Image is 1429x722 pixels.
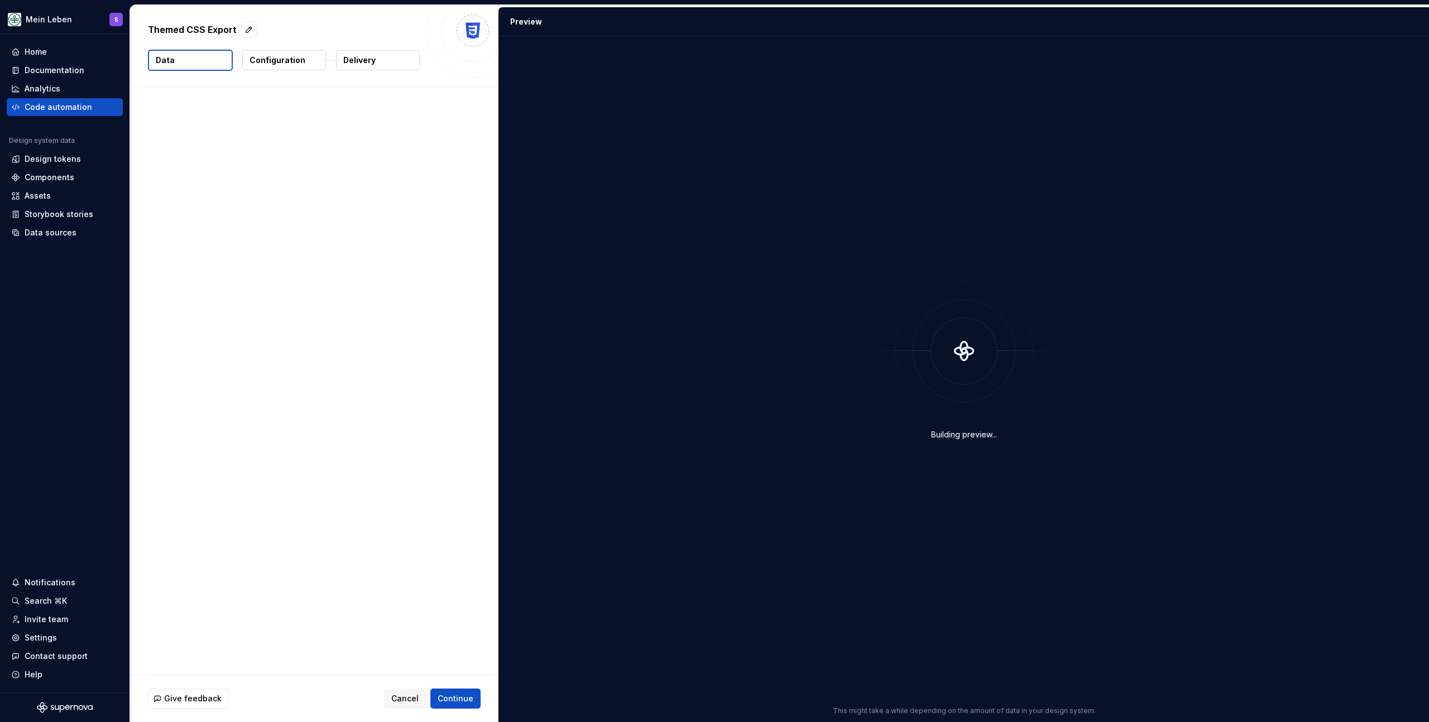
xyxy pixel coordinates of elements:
[25,577,75,588] div: Notifications
[8,13,21,26] img: df5db9ef-aba0-4771-bf51-9763b7497661.png
[7,80,123,98] a: Analytics
[7,666,123,684] button: Help
[25,102,92,113] div: Code automation
[25,153,81,165] div: Design tokens
[25,65,84,76] div: Documentation
[25,172,74,183] div: Components
[25,227,76,238] div: Data sources
[7,205,123,223] a: Storybook stories
[25,669,42,680] div: Help
[25,46,47,57] div: Home
[25,614,68,625] div: Invite team
[25,595,67,607] div: Search ⌘K
[7,647,123,665] button: Contact support
[7,169,123,186] a: Components
[336,50,420,70] button: Delivery
[343,55,376,66] p: Delivery
[7,98,123,116] a: Code automation
[164,693,222,704] span: Give feedback
[114,15,118,24] div: S
[25,651,88,662] div: Contact support
[7,187,123,205] a: Assets
[7,150,123,168] a: Design tokens
[7,61,123,79] a: Documentation
[391,693,419,704] span: Cancel
[148,23,237,36] p: Themed CSS Export
[25,209,93,220] div: Storybook stories
[2,7,127,31] button: Mein LebenS
[7,574,123,591] button: Notifications
[148,689,229,709] button: Give feedback
[26,14,72,25] div: Mein Leben
[384,689,426,709] button: Cancel
[931,429,997,440] div: Building preview...
[148,50,233,71] button: Data
[7,224,123,242] a: Data sources
[250,55,305,66] p: Configuration
[7,610,123,628] a: Invite team
[25,190,51,201] div: Assets
[156,55,175,66] p: Data
[510,16,542,27] div: Preview
[242,50,326,70] button: Configuration
[9,136,75,145] div: Design system data
[37,702,93,713] svg: Supernova Logo
[25,83,60,94] div: Analytics
[7,629,123,647] a: Settings
[438,693,473,704] span: Continue
[7,43,123,61] a: Home
[430,689,481,709] button: Continue
[833,706,1096,715] p: This might take a while depending on the amount of data in your design system.
[25,632,57,643] div: Settings
[7,592,123,610] button: Search ⌘K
